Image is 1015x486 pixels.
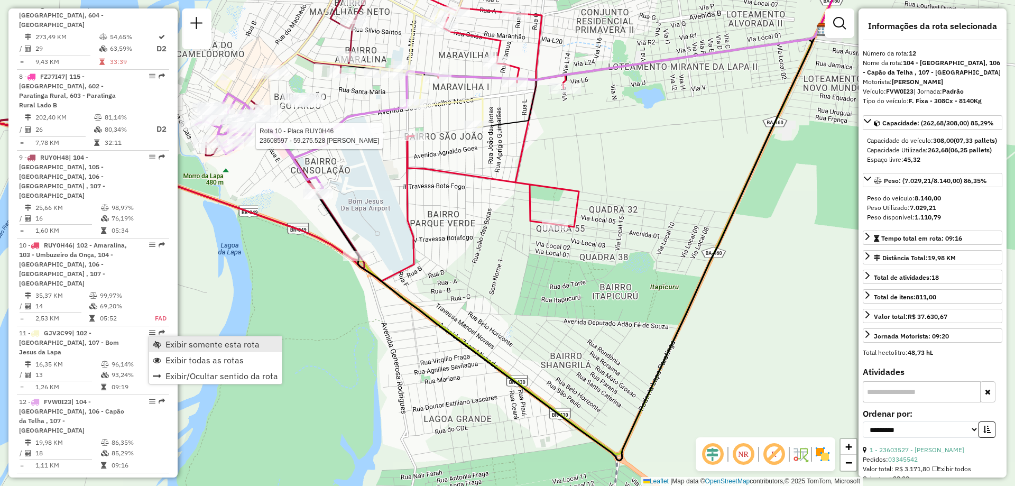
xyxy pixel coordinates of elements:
[908,349,933,356] strong: 48,73 hL
[863,77,1002,87] div: Motorista:
[19,123,24,136] td: /
[35,137,94,148] td: 7,78 KM
[863,367,1002,377] h4: Atividades
[101,450,109,456] i: % de utilização da cubagem
[931,273,939,281] strong: 18
[99,313,143,324] td: 05:52
[19,213,24,224] td: /
[111,448,164,459] td: 85,29%
[200,106,227,117] div: Atividade não roteirizada - FRANCISCO PEREIRA DO
[25,45,31,52] i: Total de Atividades
[841,455,856,471] a: Zoom out
[186,13,207,36] a: Nova sessão e pesquisa
[888,455,918,463] a: 03345542
[19,72,116,109] span: 8 -
[19,153,105,199] span: 9 -
[845,456,852,469] span: −
[25,34,31,40] i: Distância Total
[99,45,107,52] i: % de utilização da cubagem
[882,119,994,127] span: Capacidade: (262,68/308,00) 85,29%
[35,203,100,213] td: 25,66 KM
[149,368,282,384] li: Exibir/Ocultar sentido da rota
[101,205,109,211] i: % de utilização do peso
[874,312,947,322] div: Valor total:
[910,204,936,212] strong: 7.029,21
[19,241,127,287] span: 10 -
[863,49,1002,58] div: Número da rota:
[19,370,24,380] td: /
[109,42,156,56] td: 63,59%
[915,194,941,202] strong: 8.140,00
[19,313,24,324] td: =
[159,73,165,79] em: Rota exportada
[101,361,109,368] i: % de utilização do peso
[792,446,809,463] img: Fluxo de ruas
[874,292,936,302] div: Total de itens:
[101,462,106,469] i: Tempo total em rota
[884,177,987,185] span: Peso: (7.029,21/8.140,00) 86,35%
[35,42,99,56] td: 29
[867,213,998,222] div: Peso disponível:
[149,73,155,79] em: Opções
[35,359,100,370] td: 16,35 KM
[863,289,1002,304] a: Total de itens:811,00
[816,23,830,36] img: CDD Lapa
[159,329,165,336] em: Rota exportada
[19,398,124,434] span: | 104 - [GEOGRAPHIC_DATA], 106 - Capão da Telha , 107 - [GEOGRAPHIC_DATA]
[40,153,69,161] span: RUY0H48
[870,446,964,454] a: 1 - 23603527 - [PERSON_NAME]
[156,43,167,55] p: D2
[99,59,105,65] i: Tempo total em rota
[863,407,1002,420] label: Ordenar por:
[149,398,155,405] em: Opções
[19,42,24,56] td: /
[886,87,914,95] strong: FVW0I23
[19,329,119,356] span: 11 -
[101,372,109,378] i: % de utilização da cubagem
[165,340,260,349] span: Exibir somente esta rota
[928,254,956,262] span: 19,98 KM
[928,146,948,154] strong: 262,68
[863,348,1002,357] div: Total hectolitro:
[111,225,164,236] td: 05:34
[149,336,282,352] li: Exibir somente esta rota
[35,290,89,301] td: 35,37 KM
[35,225,100,236] td: 1,60 KM
[101,384,106,390] i: Tempo total em rota
[35,437,100,448] td: 19,98 KM
[641,477,863,486] div: Map data © contributors,© 2025 TomTom, Microsoft
[255,105,282,116] div: Atividade não roteirizada - THIAGO ALVES VIEIRA
[863,464,1002,474] div: Valor total: R$ 3.171,80
[104,123,146,136] td: 80,34%
[35,213,100,224] td: 16
[814,446,831,463] img: Exibir/Ocultar setores
[25,114,31,121] i: Distância Total
[25,372,31,378] i: Total de Atividades
[874,253,956,263] div: Distância Total:
[829,13,850,34] a: Exibir filtros
[44,241,72,249] span: RUY0H46
[35,123,94,136] td: 26
[111,203,164,213] td: 98,97%
[101,215,109,222] i: % de utilização da cubagem
[104,137,146,148] td: 32:11
[942,87,964,95] strong: Padrão
[909,97,982,105] strong: F. Fixa - 308Cx - 8140Kg
[863,96,1002,106] div: Tipo do veículo:
[94,114,102,121] i: % de utilização do peso
[101,227,106,234] i: Tempo total em rota
[40,72,65,80] span: FZJ7I47
[35,313,89,324] td: 2,53 KM
[165,356,244,364] span: Exibir todas as rotas
[159,242,165,248] em: Rota exportada
[863,132,1002,169] div: Capacidade: (262,68/308,00) 85,29%
[863,59,1001,76] strong: 104 - [GEOGRAPHIC_DATA], 106 - Capão da Telha , 107 - [GEOGRAPHIC_DATA]
[881,234,962,242] span: Tempo total em rota: 09:16
[35,448,100,459] td: 18
[111,437,164,448] td: 86,35%
[948,146,992,154] strong: (06,25 pallets)
[198,102,225,112] div: Atividade não roteirizada - Bar Carlinhos do Gel
[863,455,1002,464] div: Pedidos:
[867,145,998,155] div: Capacidade Utilizada:
[25,303,31,309] i: Total de Atividades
